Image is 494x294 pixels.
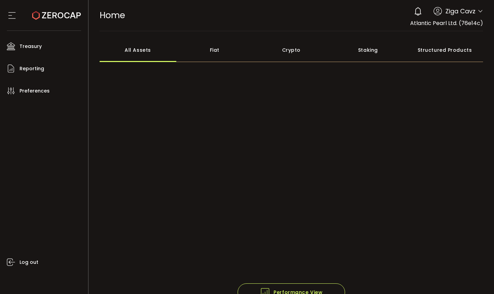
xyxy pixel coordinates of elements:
span: Reporting [20,64,44,74]
div: All Assets [100,38,176,62]
iframe: Chat Widget [460,261,494,294]
span: Atlantic Pearl Ltd. (76e14c) [410,19,483,27]
span: Preferences [20,86,50,96]
span: Ziga Cavz [445,7,476,16]
div: Structured Products [406,38,483,62]
span: Treasury [20,41,42,51]
span: Home [100,9,125,21]
div: Fiat [176,38,253,62]
span: Log out [20,257,38,267]
div: Staking [330,38,406,62]
div: Crypto [253,38,330,62]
